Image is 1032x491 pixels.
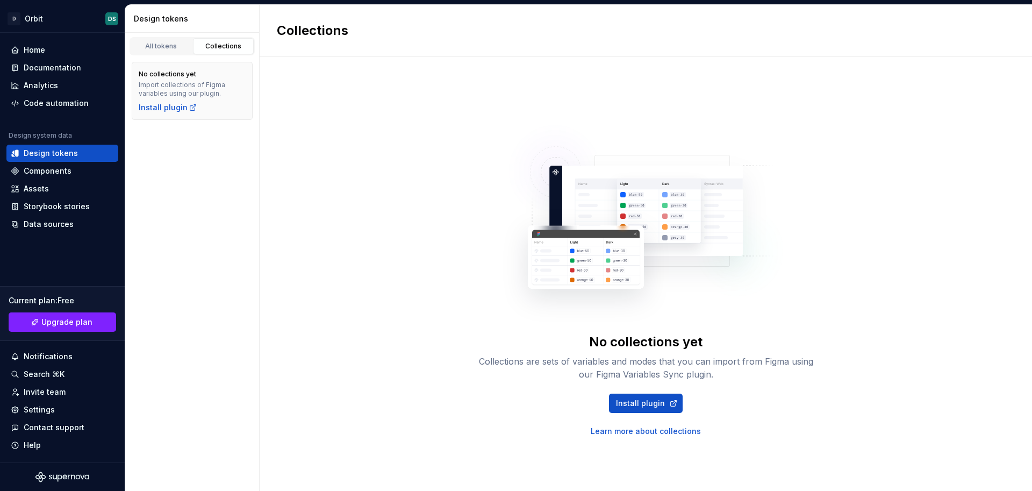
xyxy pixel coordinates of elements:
a: Upgrade plan [9,312,116,332]
div: Storybook stories [24,201,90,212]
div: Current plan : Free [9,295,116,306]
a: Learn more about collections [591,426,701,437]
a: Assets [6,180,118,197]
a: Components [6,162,118,180]
div: DS [108,15,116,23]
button: DOrbitDS [2,7,123,30]
div: Search ⌘K [24,369,64,380]
div: Design tokens [24,148,78,159]
a: Design tokens [6,145,118,162]
div: Contact support [24,422,84,433]
div: Documentation [24,62,81,73]
div: No collections yet [139,70,196,79]
div: No collections yet [589,333,703,351]
div: Help [24,440,41,451]
div: Design tokens [134,13,255,24]
a: Install plugin [139,102,197,113]
div: Components [24,166,71,176]
a: Settings [6,401,118,418]
div: Import collections of Figma variables using our plugin. [139,81,246,98]
div: Settings [24,404,55,415]
svg: Supernova Logo [35,472,89,482]
span: Upgrade plan [41,317,92,328]
a: Data sources [6,216,118,233]
a: Analytics [6,77,118,94]
a: Install plugin [609,394,683,413]
div: Orbit [25,13,43,24]
div: Notifications [24,351,73,362]
a: Code automation [6,95,118,112]
a: Documentation [6,59,118,76]
button: Search ⌘K [6,366,118,383]
a: Storybook stories [6,198,118,215]
button: Contact support [6,419,118,436]
a: Home [6,41,118,59]
span: Install plugin [616,398,665,409]
div: Assets [24,183,49,194]
div: Collections are sets of variables and modes that you can import from Figma using our Figma Variab... [474,355,818,381]
h2: Collections [277,22,348,39]
button: Notifications [6,348,118,365]
div: Analytics [24,80,58,91]
div: Home [24,45,45,55]
button: Help [6,437,118,454]
div: Collections [197,42,250,51]
div: Code automation [24,98,89,109]
div: Data sources [24,219,74,230]
div: Design system data [9,131,72,140]
div: Invite team [24,387,66,397]
a: Invite team [6,383,118,401]
div: All tokens [134,42,188,51]
div: D [8,12,20,25]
